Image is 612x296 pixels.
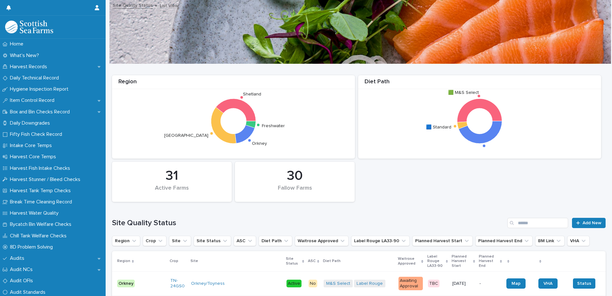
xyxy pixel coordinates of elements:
[7,165,75,171] p: Harvest Fish Intake Checks
[259,236,292,246] button: Diet Path
[5,21,53,33] img: mMrefqRFQpe26GRNOUkG
[535,236,565,246] button: BM Link
[479,253,498,269] p: Planned Harvest End
[234,236,256,246] button: ASC
[448,90,479,95] text: 🟩 M&S Select
[7,289,51,295] p: Audit Standards
[117,280,135,288] div: Orkney
[544,281,552,286] span: VHA
[286,255,300,267] p: Site Status
[123,168,221,184] div: 31
[326,281,350,286] a: M&S Select
[426,124,451,130] text: 🟦 Standard
[160,2,179,9] p: List View
[7,199,77,205] p: Break Time Cleaning Record
[112,78,355,89] div: Region
[358,78,601,89] div: Diet Path
[295,236,349,246] button: Waitrose Approved
[7,97,60,103] p: Item Control Record
[7,143,57,149] p: Intake Core Temps
[243,92,261,96] text: Shetland
[308,258,316,265] p: ASC
[164,133,208,138] text: [GEOGRAPHIC_DATA]
[170,258,178,265] p: Crop
[7,244,58,250] p: 8D Problem Solving
[191,281,225,286] a: Orkney/Toyness
[452,253,471,269] p: Planned Harvest Start
[7,177,85,183] p: Harvest Stunner / Bleed Checks
[357,281,383,286] a: Label Rouge
[479,281,501,286] p: -
[7,255,29,261] p: Audits
[112,236,140,246] button: Region
[246,185,344,198] div: Fallow Farms
[123,185,221,198] div: Active Farms
[412,236,473,246] button: Planned Harvest Start
[194,236,231,246] button: Site Status
[169,236,191,246] button: Site
[7,120,55,126] p: Daily Downgrades
[7,64,52,70] p: Harvest Records
[7,233,72,239] p: Chill Tank Welfare Checks
[143,236,166,246] button: Crop
[511,281,520,286] span: Map
[252,141,267,146] text: Orkney
[113,1,153,9] a: Site Quality Status
[577,280,591,287] span: Status
[7,188,76,194] p: Harvest Tank Temp Checks
[7,53,44,59] p: What's New?
[538,278,558,289] a: VHA
[309,280,317,288] div: No
[399,277,423,290] div: Awaiting Approval
[452,281,474,286] p: [DATE]
[190,258,198,265] p: Site
[573,278,595,289] button: Status
[286,280,302,288] div: Active
[7,75,64,81] p: Daily Technical Record
[262,123,285,128] text: Freshwater
[323,258,341,265] p: Diet Path
[567,236,590,246] button: VHA
[7,41,28,47] p: Home
[7,154,61,160] p: Harvest Core Temps
[7,109,75,115] p: Box and Bin Checks Record
[117,258,130,265] p: Region
[7,86,74,92] p: Hygiene Inspection Report
[428,280,439,288] div: TBC
[475,236,533,246] button: Planned Harvest End
[506,278,526,289] a: Map
[7,210,64,216] p: Harvest Water Quality
[351,236,410,246] button: Label Rouge LA33-90
[246,168,344,184] div: 30
[7,267,38,273] p: Audit NCs
[398,255,420,267] p: Waitrose Approved
[112,272,606,296] tr: OrkneyTN-24GS0 Orkney/Toyness ActiveNoM&S Select Label Rouge Awaiting ApprovalTBC[DATE]-MapVHAStatus
[112,218,505,228] h1: Site Quality Status
[7,221,76,227] p: Bycatch Bin Welfare Checks
[583,221,601,225] span: Add New
[7,278,38,284] p: Audit OFIs
[427,253,445,269] p: Label Rouge LA33-90
[170,278,186,289] a: TN-24GS0
[7,131,67,137] p: Fifty Fish Check Record
[572,218,606,228] a: Add New
[507,218,568,228] input: Search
